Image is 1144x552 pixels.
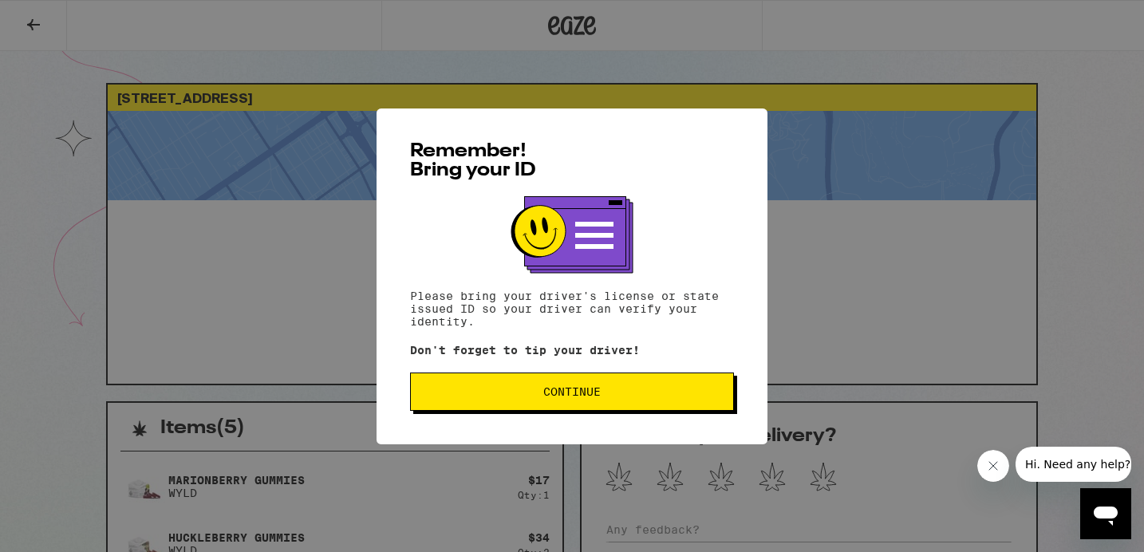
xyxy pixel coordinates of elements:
span: Continue [543,386,601,397]
p: Don't forget to tip your driver! [410,344,734,357]
iframe: Close message [977,450,1009,482]
iframe: Message from company [1016,447,1131,482]
p: Please bring your driver's license or state issued ID so your driver can verify your identity. [410,290,734,328]
iframe: Button to launch messaging window [1080,488,1131,539]
span: Remember! Bring your ID [410,142,536,180]
button: Continue [410,373,734,411]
